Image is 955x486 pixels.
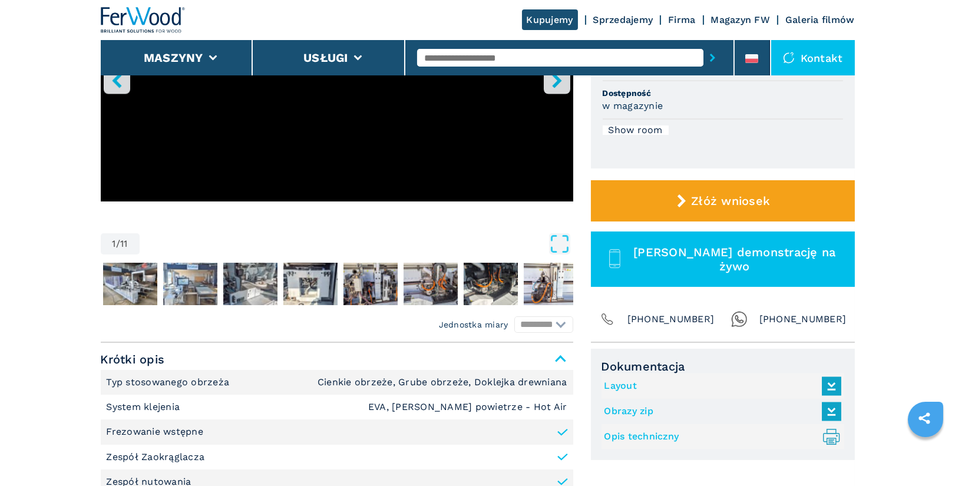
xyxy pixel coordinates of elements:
iframe: Chat [905,433,946,477]
h3: w magazynie [603,99,663,113]
img: 5e81df8469470686b4b81c56565a7869 [464,263,518,305]
a: Sprzedajemy [593,14,653,25]
a: Magazyn FW [711,14,771,25]
button: Go to Slide 6 [341,260,400,308]
span: Dostępność [603,87,843,99]
button: Go to Slide 4 [221,260,280,308]
button: Go to Slide 8 [461,260,520,308]
div: Kontakt [771,40,855,75]
img: b15a8ecedad39e7089a37434f4d8ccb6 [223,263,277,305]
span: / [116,239,120,249]
img: 0ed0161338a80a935bea03fc2bcec17b [524,263,578,305]
button: [PERSON_NAME] demonstrację na żywo [591,232,855,287]
p: System klejenia [107,401,183,414]
img: 8be82dd8c4c229fbdcb6cbd08c29ce7e [343,263,398,305]
a: Galeria filmów [785,14,855,25]
button: right-button [544,67,570,94]
p: Frezowanie wstępne [107,425,204,438]
img: Phone [599,311,616,328]
button: Go to Slide 5 [281,260,340,308]
button: Maszyny [144,51,203,65]
em: Cienkie obrzeże, Grube obrzeże, Doklejka drewniana [318,378,567,387]
a: Layout [604,376,835,396]
img: c0cee3ab56157c6b2ce881f6aaff6fc1 [163,263,217,305]
button: Go to Slide 3 [161,260,220,308]
img: 9f4a7ac4dc8c042c9c0a73c6d1d55776 [404,263,458,305]
span: [PHONE_NUMBER] [759,311,847,328]
span: 11 [120,239,128,249]
img: Whatsapp [731,311,748,328]
img: Kontakt [783,52,795,64]
a: Firma [668,14,695,25]
a: Kupujemy [522,9,578,30]
span: Krótki opis [101,349,573,370]
button: Go to Slide 9 [521,260,580,308]
button: left-button [104,67,130,94]
p: Typ stosowanego obrzeża [107,376,233,389]
button: submit-button [703,44,722,71]
button: Go to Slide 2 [101,260,160,308]
p: Zespół Zaokrąglacza [107,451,205,464]
span: Złóż wniosek [691,194,770,208]
img: Ferwood [101,7,186,33]
a: sharethis [910,404,939,433]
nav: Thumbnail Navigation [101,260,573,308]
a: Opis techniczny [604,427,835,447]
img: 1371669dfb88d37fc777079dc43590f0 [103,263,157,305]
button: Open Fullscreen [143,233,570,254]
img: 8cc106827ad1c3cd90a89767da031966 [283,263,338,305]
em: Jednostka miary [439,319,508,330]
div: Show room [603,125,669,135]
button: Go to Slide 7 [401,260,460,308]
button: Usługi [303,51,348,65]
span: [PERSON_NAME] demonstrację na żywo [628,245,841,273]
span: [PHONE_NUMBER] [627,311,715,328]
span: Dokumentacja [602,359,844,373]
button: Złóż wniosek [591,180,855,221]
span: 1 [113,239,116,249]
a: Obrazy zip [604,402,835,421]
em: EVA, [PERSON_NAME] powietrze - Hot Air [368,402,567,412]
